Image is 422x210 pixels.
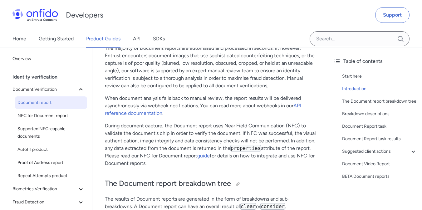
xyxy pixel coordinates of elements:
[105,178,316,189] h2: The Document report breakdown tree
[105,95,316,117] p: When document analysis falls back to manual review, the report results will be delivered asynchro...
[15,110,87,122] a: NFC for Document report
[342,123,417,130] a: Document Report task
[105,122,316,167] p: During document capture, the Document report uses Near Field Communication (NFC) to validate the ...
[10,83,87,96] button: Document Verification
[230,145,261,151] code: properties
[153,30,165,48] a: SDKs
[10,196,87,208] button: Fraud Detection
[342,173,417,180] a: BETA Document reports
[342,73,417,80] a: Start here
[342,160,417,168] a: Document Video Report
[66,10,103,20] h1: Developers
[12,185,77,193] span: Biometrics Verification
[375,7,410,23] a: Support
[342,98,417,105] a: The Document report breakdown tree
[12,198,77,206] span: Fraud Detection
[342,148,417,155] a: Suggested client actions
[86,30,120,48] a: Product Guides
[133,30,140,48] a: API
[39,30,74,48] a: Getting Started
[15,170,87,182] a: Repeat Attempts product
[10,183,87,195] button: Biometrics Verification
[342,110,417,118] a: Breakdown descriptions
[17,112,85,120] span: NFC for Document report
[240,203,256,210] code: clear
[15,96,87,109] a: Document report
[17,146,85,153] span: Autofill product
[12,55,85,63] span: Overview
[105,44,316,90] p: The majority of Document reports are automated and processed in seconds. If, however, Entrust enc...
[12,86,77,93] span: Document Verification
[17,99,85,106] span: Document report
[15,156,87,169] a: Proof of Address report
[15,123,87,143] a: Supported NFC-capable documents
[12,71,90,83] div: Identity verification
[342,85,417,93] a: Introduction
[17,172,85,180] span: Repeat Attempts product
[333,58,417,65] div: Table of contents
[12,30,26,48] a: Home
[17,125,85,140] span: Supported NFC-capable documents
[10,53,87,65] a: Overview
[197,153,210,159] a: guide
[15,143,87,156] a: Autofill product
[105,103,301,116] a: API reference documentation
[17,159,85,166] span: Proof of Address report
[260,203,285,210] code: consider
[342,135,417,143] a: Document Report task results
[12,9,58,21] img: Onfido Logo
[310,31,410,46] input: Onfido search input field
